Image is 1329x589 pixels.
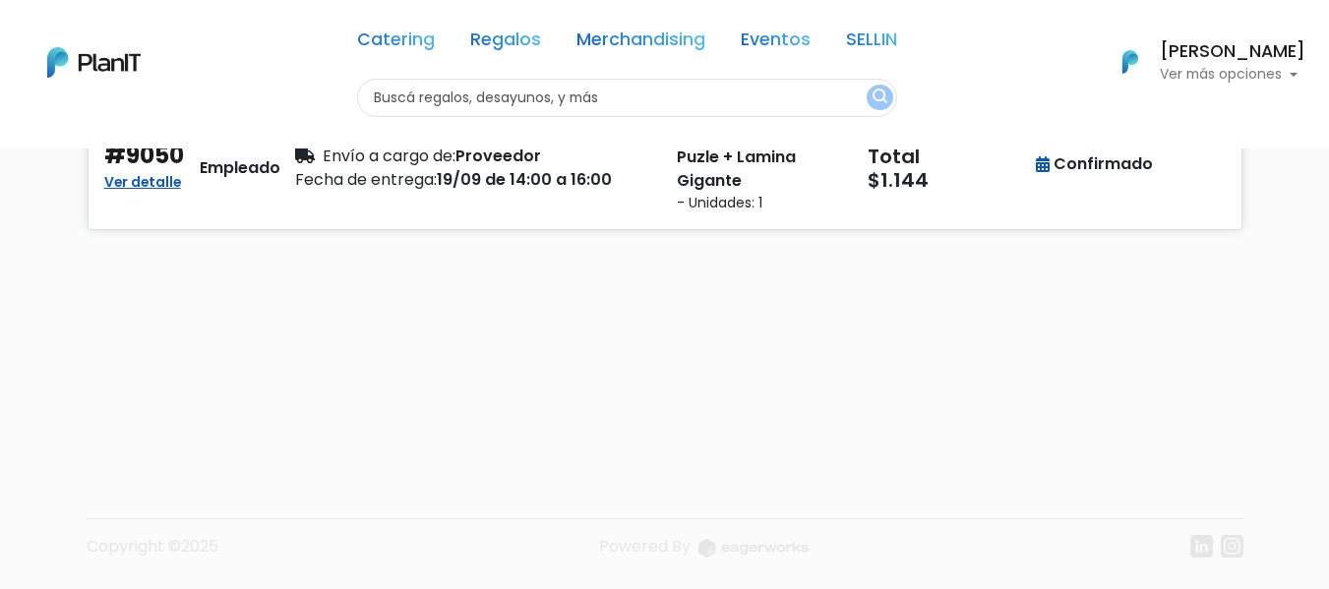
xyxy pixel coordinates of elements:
[1221,535,1243,558] img: instagram-7ba2a2629254302ec2a9470e65da5de918c9f3c9a63008f8abed3140a32961bf.svg
[104,168,181,192] a: Ver detalle
[698,539,809,558] img: logo_eagerworks-044938b0bf012b96b195e05891a56339191180c2d98ce7df62ca656130a436fa.svg
[295,168,653,192] div: 19/09 de 14:00 a 16:00
[323,145,455,167] span: Envío a cargo de:
[576,31,705,55] a: Merchandising
[1097,36,1305,88] button: PlanIt Logo [PERSON_NAME] Ver más opciones
[599,535,691,558] span: translation missing: es.layouts.footer.powered_by
[357,79,897,117] input: Buscá regalos, desayunos, y más
[873,88,887,107] img: search_button-432b6d5273f82d61273b3651a40e1bd1b912527efae98b1b7a1b2c0702e16a8d.svg
[1190,535,1213,558] img: linkedin-cc7d2dbb1a16aff8e18f147ffe980d30ddd5d9e01409788280e63c91fc390ff4.svg
[101,19,283,57] div: ¿Necesitás ayuda?
[104,142,184,170] h4: #9050
[470,31,541,55] a: Regalos
[357,31,435,55] a: Catering
[1160,68,1305,82] p: Ver más opciones
[200,156,280,180] div: Empleado
[87,104,1243,231] button: #9050 Ver detalle Empleado Envío a cargo de:Proveedor Fecha de entrega:19/09 de 14:00 a 16:00 Con...
[47,47,141,78] img: PlanIt Logo
[295,145,653,168] div: Proveedor
[87,535,218,573] p: Copyright ©2025
[868,145,1031,168] h5: Total
[677,122,844,193] p: Contando Animales Puzle + Lamina Gigante
[1160,43,1305,61] h6: [PERSON_NAME]
[295,168,437,191] span: Fecha de entrega:
[1109,40,1152,84] img: PlanIt Logo
[677,193,844,213] small: - Unidades: 1
[741,31,811,55] a: Eventos
[868,168,1035,192] h5: $1.144
[846,31,897,55] a: SELLIN
[1036,152,1153,176] div: Confirmado
[599,535,809,573] a: Powered By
